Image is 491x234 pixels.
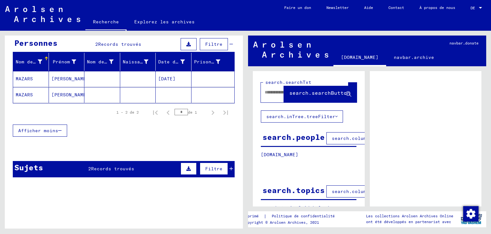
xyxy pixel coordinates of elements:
div: Naissance‏ [123,57,156,67]
img: Arolsen_neg.svg [5,6,80,22]
div: Sujets [14,162,43,173]
p: [DOMAIN_NAME] [261,151,356,158]
mat-cell: MAZARS [13,71,49,87]
button: search.columnFilter.filter [326,132,412,144]
div: search.topics [262,184,325,196]
a: Recherche [85,14,127,31]
mat-cell: [PERSON_NAME] [49,87,85,103]
span: search.searchButton [289,90,350,96]
mat-cell: MAZARS [13,87,49,103]
mat-header-cell: Nom de famille [13,53,49,71]
span: 2 [88,166,91,172]
span: search.columnFilter.filter [332,135,406,141]
a: Politique de confidentialité [267,213,342,220]
div: Nom de naissance [87,57,121,67]
div: Nom de naissance [87,59,113,65]
p: search.topicsGrid.help-1 search.topicsGrid.help-2 search.topicsGrid.archiveTree search. topicsGri... [261,205,357,231]
span: Afficher moins [18,128,58,133]
a: Explorez les archives [127,14,202,29]
div: Prénom [51,59,76,65]
mat-header-cell: Prénom [49,53,85,71]
img: Arolsen_neg.svg [253,42,328,58]
span: Filtre [205,166,222,172]
button: Page précédente [162,106,175,119]
div: Nom de famille [16,59,42,65]
span: DE [471,6,478,10]
button: search.columnFilter.filter [326,185,412,198]
div: Date de naissance [158,59,185,65]
span: Records trouvés [98,41,141,47]
div: Date de naissance [158,57,193,67]
div: Naissance‏ [123,59,148,65]
div: Modifier le consentement [463,206,478,221]
button: search.searchButton [284,83,357,102]
span: Records trouvés [91,166,134,172]
div: Prénom [51,57,84,67]
a: [DOMAIN_NAME] [333,50,386,66]
a: Imprimé [243,213,264,220]
img: Modifier le consentement [463,206,479,222]
button: Filtre [200,38,228,50]
div: Personnes [14,37,58,49]
button: Page suivante [207,106,219,119]
a: navbar.archive [386,50,442,65]
mat-label: search.searchTxt [265,79,311,85]
mat-cell: [PERSON_NAME] [49,71,85,87]
div: de 1 [175,109,207,115]
div: Nom de famille [16,57,50,67]
span: Filtre [205,41,222,47]
button: Afficher moins [13,125,67,137]
mat-header-cell: Nom de naissance [84,53,120,71]
button: Filtre [200,163,228,175]
mat-header-cell: Prisonnier # [191,53,235,71]
div: Prisonnier # [194,57,229,67]
div: Prisonnier # [194,59,221,65]
img: yv_logo.png [459,211,483,227]
button: search.inTree.treeFilter [261,110,343,123]
span: search.columnFilter.filter [332,189,406,194]
p: Copyright © Arolsen Archives, 2021 [243,220,342,225]
button: Dernière page [219,106,232,119]
mat-cell: [DATE] [156,71,191,87]
div: | [243,213,342,220]
mat-header-cell: Naissance‏ [120,53,156,71]
p: Les collections Arolsen Archives Online [366,213,453,219]
mat-header-cell: Date de naissance [156,53,191,71]
button: Première page [149,106,162,119]
span: 2 [95,41,98,47]
p: ont été développés en partenariat avec [366,219,453,225]
div: 1 – 2 de 2 [116,109,139,115]
a: navbar.donate [442,36,486,51]
div: search.people [262,131,325,143]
